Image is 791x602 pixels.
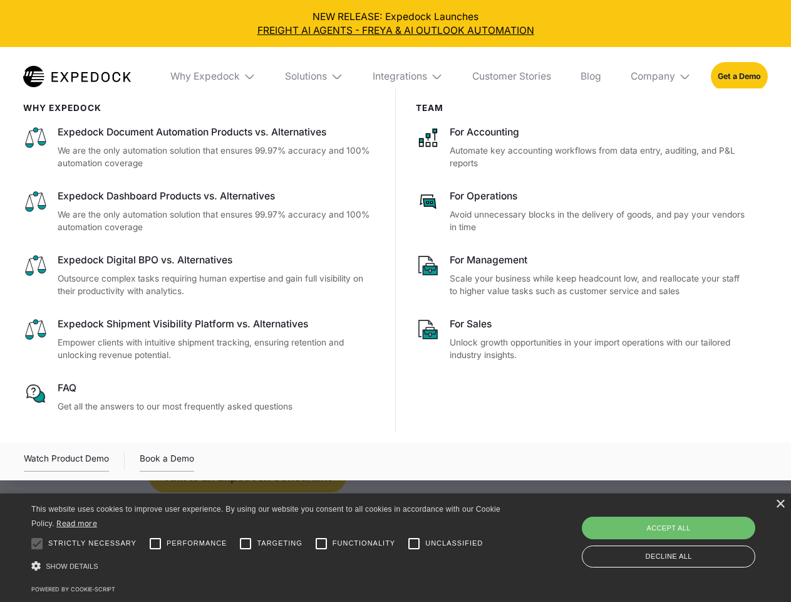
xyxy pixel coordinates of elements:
a: FREIGHT AI AGENTS - FREYA & AI OUTLOOK AUTOMATION [10,24,782,38]
p: We are the only automation solution that ensures 99.97% accuracy and 100% automation coverage [58,144,376,170]
span: Unclassified [425,538,483,549]
a: Expedock Digital BPO vs. AlternativesOutsource complex tasks requiring human expertise and gain f... [23,253,376,298]
p: We are the only automation solution that ensures 99.97% accuracy and 100% automation coverage [58,208,376,234]
div: WHy Expedock [23,103,376,113]
p: Outsource complex tasks requiring human expertise and gain full visibility on their productivity ... [58,272,376,298]
a: Book a Demo [140,451,194,472]
div: Expedock Document Automation Products vs. Alternatives [58,125,376,139]
p: Unlock growth opportunities in your import operations with our tailored industry insights. [450,336,748,362]
p: Automate key accounting workflows from data entry, auditing, and P&L reports [450,144,748,170]
a: For AccountingAutomate key accounting workflows from data entry, auditing, and P&L reports [416,125,748,170]
div: NEW RELEASE: Expedock Launches [10,10,782,38]
div: Solutions [285,70,327,83]
a: Expedock Shipment Visibility Platform vs. AlternativesEmpower clients with intuitive shipment tra... [23,317,376,362]
a: open lightbox [24,451,109,472]
p: Scale your business while keep headcount low, and reallocate your staff to higher value tasks suc... [450,272,748,298]
div: Show details [31,558,505,575]
div: Integrations [373,70,427,83]
div: Team [416,103,748,113]
a: For OperationsAvoid unnecessary blocks in the delivery of goods, and pay your vendors in time [416,189,748,234]
span: Performance [167,538,227,549]
a: Expedock Dashboard Products vs. AlternativesWe are the only automation solution that ensures 99.9... [23,189,376,234]
div: For Operations [450,189,748,203]
a: Blog [571,47,611,106]
a: Read more [56,519,97,528]
div: For Sales [450,317,748,331]
span: Functionality [333,538,395,549]
div: FAQ [58,381,376,395]
p: Get all the answers to our most frequently asked questions [58,400,376,413]
div: Expedock Digital BPO vs. Alternatives [58,253,376,267]
a: Get a Demo [711,62,768,90]
div: Expedock Dashboard Products vs. Alternatives [58,189,376,203]
a: Expedock Document Automation Products vs. AlternativesWe are the only automation solution that en... [23,125,376,170]
div: Solutions [276,47,353,106]
p: Empower clients with intuitive shipment tracking, ensuring retention and unlocking revenue potent... [58,336,376,362]
a: Customer Stories [462,47,561,106]
span: This website uses cookies to improve user experience. By using our website you consent to all coo... [31,505,500,528]
span: Strictly necessary [48,538,137,549]
div: Company [621,47,701,106]
div: Why Expedock [160,47,266,106]
iframe: Chat Widget [582,467,791,602]
div: Why Expedock [170,70,240,83]
div: Integrations [363,47,453,106]
a: For SalesUnlock growth opportunities in your import operations with our tailored industry insights. [416,317,748,362]
div: Expedock Shipment Visibility Platform vs. Alternatives [58,317,376,331]
a: Powered by cookie-script [31,586,115,593]
div: Watch Product Demo [24,451,109,472]
p: Avoid unnecessary blocks in the delivery of goods, and pay your vendors in time [450,208,748,234]
a: For ManagementScale your business while keep headcount low, and reallocate your staff to higher v... [416,253,748,298]
a: FAQGet all the answers to our most frequently asked questions [23,381,376,413]
span: Show details [46,562,98,570]
div: Company [631,70,675,83]
div: For Accounting [450,125,748,139]
span: Targeting [257,538,302,549]
div: For Management [450,253,748,267]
